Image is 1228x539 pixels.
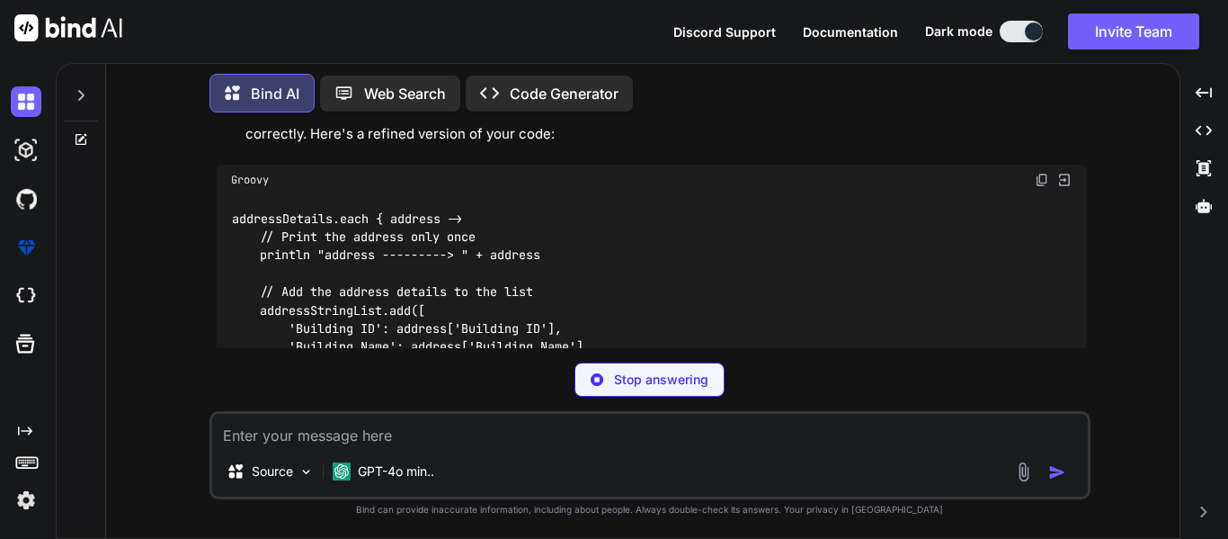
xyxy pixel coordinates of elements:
button: Invite Team [1068,13,1199,49]
img: darkAi-studio [11,135,41,166]
img: settings [11,485,41,516]
img: cloudideIcon [11,281,41,311]
img: Bind AI [14,14,122,41]
img: githubDark [11,184,41,214]
p: GPT-4o min.. [358,463,434,481]
p: Code Generator [510,83,618,104]
img: copy [1035,173,1049,187]
p: Bind AI [251,83,299,104]
p: Stop answering [614,371,708,389]
p: Web Search [364,83,446,104]
p: Source [252,463,293,481]
span: Dark mode [925,22,992,40]
button: Discord Support [673,22,776,41]
img: attachment [1013,462,1034,482]
p: Bind can provide inaccurate information, including about people. Always double-check its answers.... [209,503,1090,517]
button: Documentation [803,22,898,41]
img: darkChat [11,86,41,117]
img: icon [1048,463,1066,481]
img: Pick Models [298,464,314,480]
span: Discord Support [673,24,776,40]
span: Groovy [231,173,269,187]
img: premium [11,232,41,263]
img: GPT-4o mini [333,463,351,481]
img: Open in Browser [1056,172,1072,188]
code: addressDetails.each { address -> // Print the address only once println "address ---------> " + a... [231,210,1022,485]
span: Documentation [803,24,898,40]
